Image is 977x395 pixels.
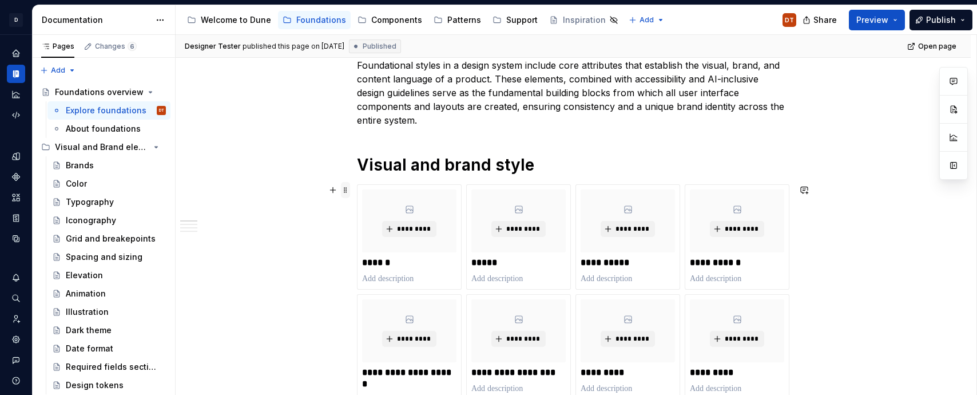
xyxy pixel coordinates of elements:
div: Dark theme [66,325,112,336]
a: Color [47,175,170,193]
button: Preview [849,10,905,30]
span: Open page [918,42,956,51]
div: Animation [66,288,106,299]
a: Welcome to Dune [182,11,276,29]
div: Visual and Brand elements [37,138,170,156]
a: Typography [47,193,170,211]
a: Code automation [7,106,25,124]
span: Publish [926,14,956,26]
a: Illustration [47,303,170,321]
a: Support [488,11,542,29]
a: Assets [7,188,25,207]
div: Grid and breakepoints [66,233,156,244]
a: Inspiration [545,11,623,29]
button: D [2,7,30,32]
div: Support [506,14,538,26]
button: Publish [910,10,972,30]
a: Storybook stories [7,209,25,227]
div: Visual and Brand elements [55,141,149,153]
a: Spacing and sizing [47,248,170,266]
div: Explore foundations [66,105,146,116]
a: About foundations [47,120,170,138]
div: Pages [41,42,74,51]
a: Components [7,168,25,186]
button: Add [625,12,668,28]
a: Brands [47,156,170,175]
span: Add [51,66,65,75]
div: Page tree [182,9,623,31]
div: Spacing and sizing [66,251,142,263]
div: Color [66,178,87,189]
div: Illustration [66,306,109,318]
div: Typography [66,196,114,208]
span: Preview [856,14,888,26]
div: Required fields sections [66,361,160,373]
span: Add [640,15,654,25]
span: Share [813,14,837,26]
button: Add [37,62,80,78]
div: Elevation [66,270,103,281]
button: Share [797,10,844,30]
a: Patterns [429,11,486,29]
span: Published [363,42,396,51]
a: Date format [47,339,170,358]
a: Foundations [278,11,351,29]
a: Dark theme [47,321,170,339]
div: D [9,13,23,27]
div: Date format [66,343,113,354]
span: 6 [128,42,137,51]
div: Inspiration [563,14,606,26]
div: Iconography [66,215,116,226]
a: Documentation [7,65,25,83]
div: published this page on [DATE] [243,42,344,51]
div: Documentation [42,14,150,26]
h1: Visual and brand style [357,155,789,175]
div: Components [371,14,422,26]
a: Grid and breakepoints [47,230,170,248]
a: Components [353,11,427,29]
a: Animation [47,285,170,303]
a: Invite team [7,310,25,328]
a: Open page [904,38,962,54]
div: DT [785,15,794,25]
a: Elevation [47,266,170,285]
div: Changes [95,42,137,51]
button: Search ⌘K [7,289,25,307]
div: Foundations [296,14,346,26]
div: DT [159,105,164,116]
a: Design tokens [7,147,25,165]
a: Analytics [7,85,25,104]
a: Design tokens [47,376,170,394]
a: Settings [7,330,25,349]
span: Designer Tester [185,42,241,51]
div: Foundations overview [55,86,144,98]
div: Design tokens [66,380,124,391]
a: Explore foundationsDT [47,101,170,120]
a: Home [7,44,25,62]
p: Foundational styles in a design system include core attributes that establish the visual, brand, ... [357,58,789,127]
div: About foundations [66,123,141,135]
div: Patterns [447,14,481,26]
a: Iconography [47,211,170,230]
a: Required fields sections [47,358,170,376]
a: Foundations overview [37,83,170,101]
div: Welcome to Dune [201,14,271,26]
button: Notifications [7,268,25,287]
button: Contact support [7,351,25,369]
div: Brands [66,160,94,171]
a: Data sources [7,230,25,248]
